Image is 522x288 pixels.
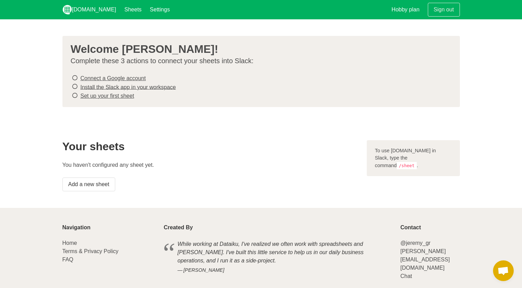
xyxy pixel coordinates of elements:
[62,5,72,15] img: logo_v2_white.png
[367,140,460,176] div: To use [DOMAIN_NAME] in Slack, type the command .
[62,177,115,191] a: Add a new sheet
[428,3,460,17] a: Sign out
[62,224,156,231] p: Navigation
[62,257,73,262] a: FAQ
[62,240,77,246] a: Home
[71,57,446,65] p: Complete these 3 actions to connect your sheets into Slack:
[62,161,358,169] p: You haven't configured any sheet yet.
[400,248,450,271] a: [PERSON_NAME][EMAIL_ADDRESS][DOMAIN_NAME]
[493,260,514,281] div: Open chat
[400,224,460,231] p: Contact
[71,43,446,55] h3: Welcome [PERSON_NAME]!
[164,239,392,275] blockquote: While working at Dataiku, I've realized we often work with spreadsheets and [PERSON_NAME]. I've b...
[80,84,176,90] a: Install the Slack app in your workspace
[80,93,134,99] a: Set up your first sheet
[397,162,417,169] code: /sheet
[400,240,430,246] a: @jeremy_gr
[164,224,392,231] p: Created By
[62,140,358,153] h2: Your sheets
[400,273,412,279] a: Chat
[178,267,378,274] cite: [PERSON_NAME]
[62,248,119,254] a: Terms & Privacy Policy
[80,75,146,81] a: Connect a Google account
